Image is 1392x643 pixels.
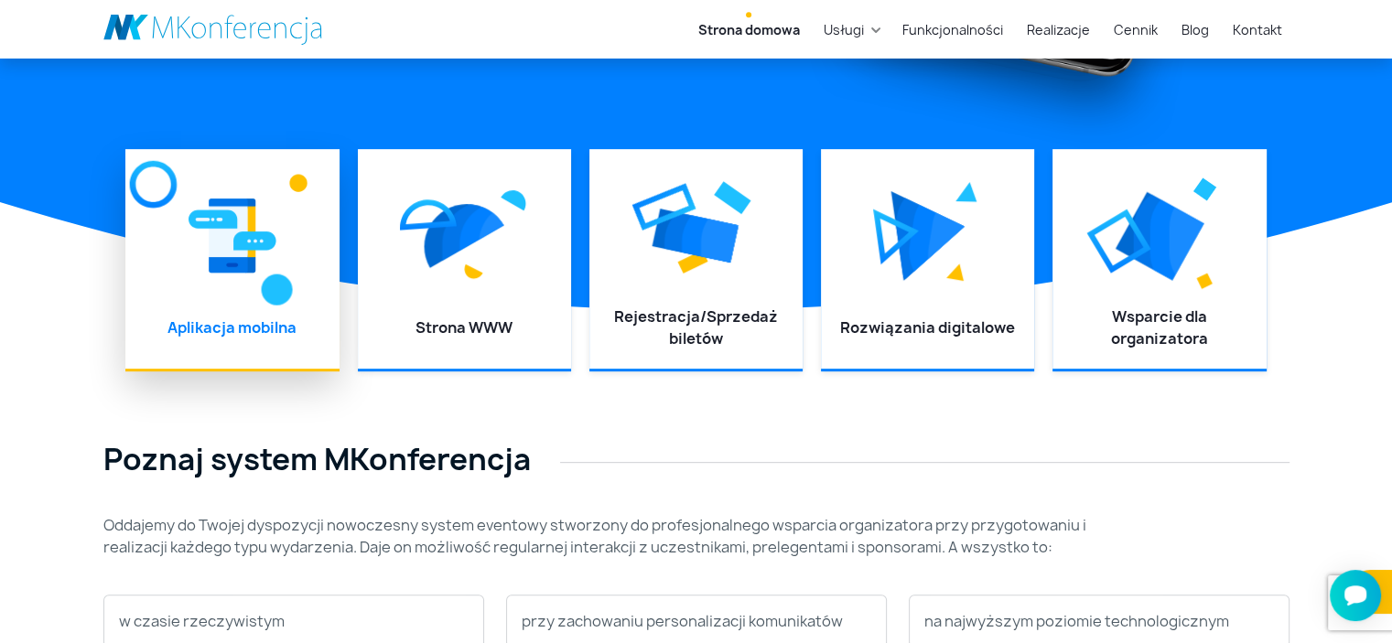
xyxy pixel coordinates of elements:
[1174,13,1216,47] a: Blog
[103,442,1289,477] h2: Poznaj system MKonferencja
[167,317,297,338] a: Aplikacja mobilna
[501,190,526,211] img: Graficzny element strony
[653,209,739,263] img: Graficzny element strony
[1106,13,1165,47] a: Cennik
[1086,209,1151,273] img: Graficzny element strony
[425,204,504,268] img: Graficzny element strony
[189,195,276,277] img: Graficzny element strony
[522,610,871,632] p: przy zachowaniu personalizacji komunikatów
[625,169,703,244] img: Graficzny element strony
[955,181,977,202] img: Graficzny element strony
[691,13,807,47] a: Strona domowa
[840,317,1015,338] a: Rozwiązania digitalowe
[1225,13,1289,47] a: Kontakt
[890,191,965,281] img: Graficzny element strony
[1111,306,1208,348] a: Wsparcie dla organizatora
[289,175,307,192] img: Graficzny element strony
[1192,177,1216,201] img: Graficzny element strony
[130,161,178,209] img: Graficzny element strony
[1020,13,1097,47] a: Realizacje
[261,274,292,305] img: Graficzny element strony
[816,13,871,47] a: Usługi
[400,199,457,230] img: Graficzny element strony
[614,306,778,348] a: Rejestracja/Sprzedaż biletów
[119,610,469,632] p: w czasie rzeczywistym
[1116,192,1204,281] img: Graficzny element strony
[873,209,919,264] img: Graficzny element strony
[1330,570,1381,621] iframe: Smartsupp widget button
[1196,273,1213,289] img: Graficzny element strony
[103,514,1088,558] p: Oddajemy do Twojej dyspozycji nowoczesny system eventowy stworzony do profesjonalnego wsparcia or...
[415,317,513,338] a: Strona WWW
[895,13,1010,47] a: Funkcjonalności
[464,263,483,279] img: Graficzny element strony
[714,181,751,214] img: Graficzny element strony
[924,610,1274,632] p: na najwyższym poziomie technologicznym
